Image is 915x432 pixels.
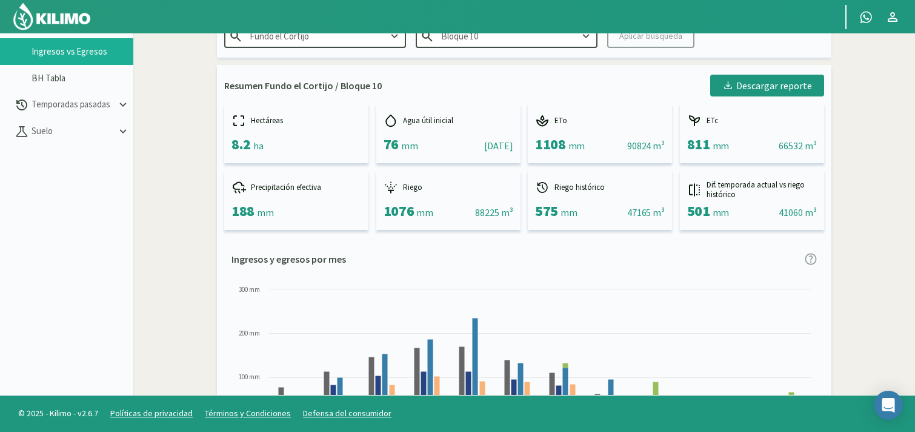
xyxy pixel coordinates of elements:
[231,252,346,266] p: Ingresos y egresos por mes
[535,201,558,220] span: 575
[475,205,513,220] div: 88225 m³
[384,180,513,195] div: Riego
[627,205,665,220] div: 47165 m³
[484,138,513,153] div: [DATE]
[779,205,816,220] div: 41060 m³
[32,46,133,57] a: Ingresos vs Egresos
[253,140,263,152] span: ha
[239,329,260,337] text: 200 mm
[416,25,597,47] input: Escribe para buscar
[239,373,260,381] text: 100 mm
[687,201,710,220] span: 501
[384,135,399,154] span: 76
[779,138,816,153] div: 66532 m³
[710,75,824,96] button: Descargar reporte
[401,140,418,152] span: mm
[231,113,361,128] div: Hectáreas
[12,2,91,31] img: Kilimo
[713,206,729,218] span: mm
[874,391,903,420] div: Open Intercom Messenger
[384,201,414,220] span: 1076
[713,140,729,152] span: mm
[239,285,260,294] text: 300 mm
[568,140,585,152] span: mm
[535,180,665,195] div: Riego histórico
[224,78,382,93] p: Resumen Fundo el Cortijo / Bloque 10
[257,206,273,218] span: mm
[627,138,665,153] div: 90824 m³
[224,25,406,47] input: Escribe para buscar
[29,98,116,112] p: Temporadas pasadas
[110,408,193,419] a: Políticas de privacidad
[205,408,291,419] a: Términos y Condiciones
[384,113,513,128] div: Agua útil inicial
[303,408,391,419] a: Defensa del consumidor
[231,180,361,195] div: Precipitación efectiva
[535,113,665,128] div: ETo
[535,135,565,154] span: 1108
[687,135,710,154] span: 811
[231,135,251,154] span: 8.2
[687,113,817,128] div: ETc
[561,206,577,218] span: mm
[416,206,433,218] span: mm
[722,78,812,93] div: Descargar reporte
[32,73,133,84] a: BH Tabla
[231,201,255,220] span: 188
[29,124,116,138] p: Suelo
[687,180,817,199] div: Dif. temporada actual vs riego histórico
[12,407,104,420] span: © 2025 - Kilimo - v2.6.7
